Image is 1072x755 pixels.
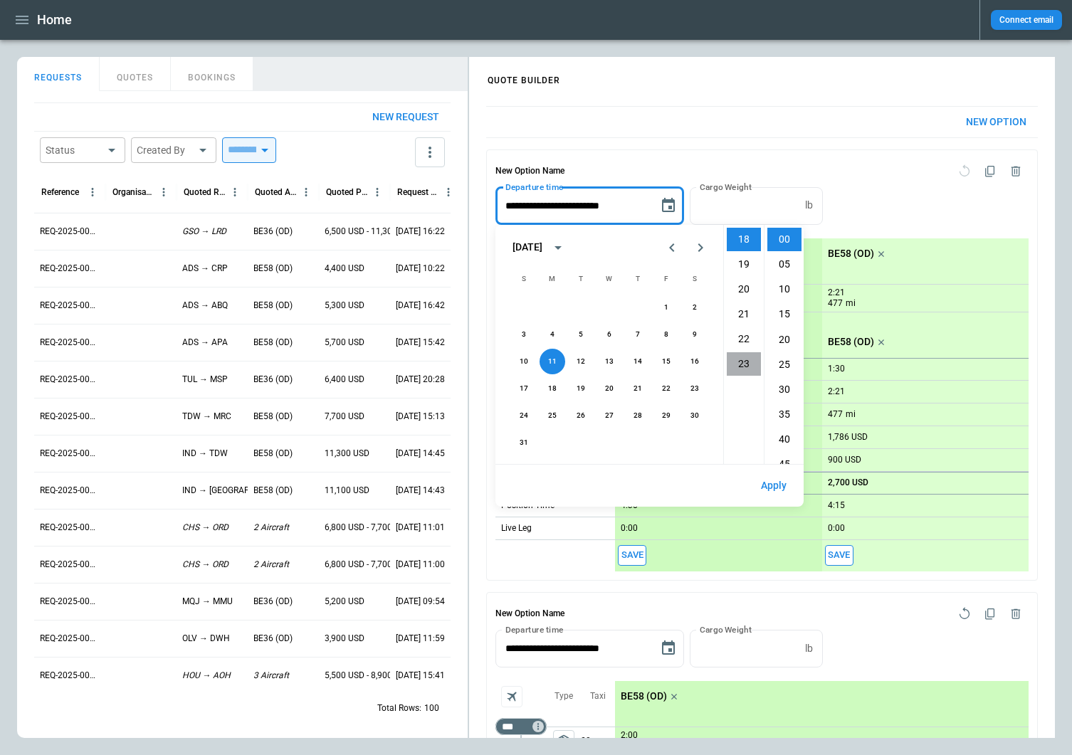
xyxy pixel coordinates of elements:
p: 2,700 USD [828,477,868,488]
button: Choose date, selected date is Aug 11, 2025 [654,191,683,220]
ul: Select hours [724,225,764,464]
div: Quoted Route [184,187,226,197]
p: GSO → LRD [182,226,226,238]
div: Organisation [112,187,154,197]
span: Save this aircraft quote and copy details to clipboard [618,545,646,566]
p: REQ-2025-000239 [40,670,100,682]
p: 2:00 [621,730,638,741]
button: Next month [686,233,715,262]
p: 5,500 USD - 8,900 USD [325,670,411,682]
button: 31 [511,430,537,455]
button: 29 [653,403,679,428]
button: more [415,137,445,167]
p: Total Rows: [377,702,421,714]
button: Quoted Route column menu [226,183,244,201]
p: 900 USD [828,455,861,465]
li: 19 hours [727,253,761,276]
span: Type of sector [553,730,574,751]
p: 477 [828,297,843,310]
p: REQ-2025-000249 [40,300,100,312]
button: 21 [625,376,651,401]
p: [DATE] 14:45 [396,448,445,460]
p: 2 Aircraft [253,522,289,534]
p: TDW → MRC [182,411,231,423]
button: 6 [597,322,622,347]
button: 11 [540,349,565,374]
p: BE58 (OD) [253,263,293,275]
p: BE58 (OD) [253,337,293,349]
p: mi [846,297,856,310]
label: Cargo Weight [700,623,752,635]
button: 28 [625,403,651,428]
p: [DATE] 14:43 [396,485,445,497]
button: 23 [682,376,708,401]
button: 12 [568,349,594,374]
button: Quoted Price column menu [368,183,387,201]
span: Friday [653,265,679,293]
p: lb [805,199,813,211]
button: Save [618,545,646,566]
div: Too short [495,718,547,735]
button: 8 [653,322,679,347]
p: 100 [424,702,439,714]
p: [DATE] 16:22 [396,226,445,238]
button: 4 [540,322,565,347]
p: 4,400 USD [325,263,364,275]
li: 22 hours [727,327,761,351]
p: BE58 (OD) [253,300,293,312]
span: Reset quote option [952,159,977,184]
span: Wednesday [597,265,622,293]
div: Reference [41,187,79,197]
p: 6,400 USD [325,374,364,386]
button: 3 [511,322,537,347]
p: BE36 (OD) [253,596,293,608]
p: IND → TDW [182,448,228,460]
button: 16 [682,349,708,374]
button: 27 [597,403,622,428]
p: MQJ → MMU [182,596,233,608]
button: 20 [597,376,622,401]
p: [DATE] 15:13 [396,411,445,423]
div: [DATE] [513,241,542,253]
p: 2:21 [828,386,845,397]
p: 6,800 USD - 7,700 USD [325,559,411,571]
p: 477 [828,409,843,420]
p: [DATE] 09:54 [396,596,445,608]
p: REQ-2025-000245 [40,448,100,460]
p: ADS → CRP [182,263,228,275]
button: 18 [540,376,565,401]
p: BE36 (OD) [253,226,293,238]
p: [DATE] 11:00 [396,559,445,571]
p: 6,800 USD - 7,700 USD [325,522,411,534]
button: Reference column menu [83,183,102,201]
button: 30 [682,403,708,428]
p: BE58 (OD) [828,336,874,348]
button: 10 [511,349,537,374]
span: Delete quote option [1003,601,1029,627]
p: REQ-2025-000250 [40,263,100,275]
li: 45 minutes [767,453,802,476]
p: Type [555,690,573,702]
p: [DATE] 15:41 [396,670,445,682]
li: 40 minutes [767,428,802,451]
p: CHS → ORD [182,559,228,571]
p: 20 [581,727,615,755]
button: 5 [568,322,594,347]
span: Save this aircraft quote and copy details to clipboard [825,545,853,566]
button: Quoted Aircraft column menu [297,183,315,201]
li: 10 minutes [767,278,802,301]
p: TUL → MSP [182,374,228,386]
p: lb [805,643,813,655]
p: HOU → AOH [182,670,231,682]
button: Connect email [991,10,1062,30]
p: 3,900 USD [325,633,364,645]
h6: New Option Name [495,601,564,627]
p: 2 Aircraft [253,559,289,571]
p: REQ-2025-000240 [40,633,100,645]
span: Delete quote option [1003,159,1029,184]
button: New request [361,103,451,131]
button: 26 [568,403,594,428]
p: IND → [GEOGRAPHIC_DATA] [182,485,291,497]
button: 13 [597,349,622,374]
p: [DATE] 10:22 [396,263,445,275]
